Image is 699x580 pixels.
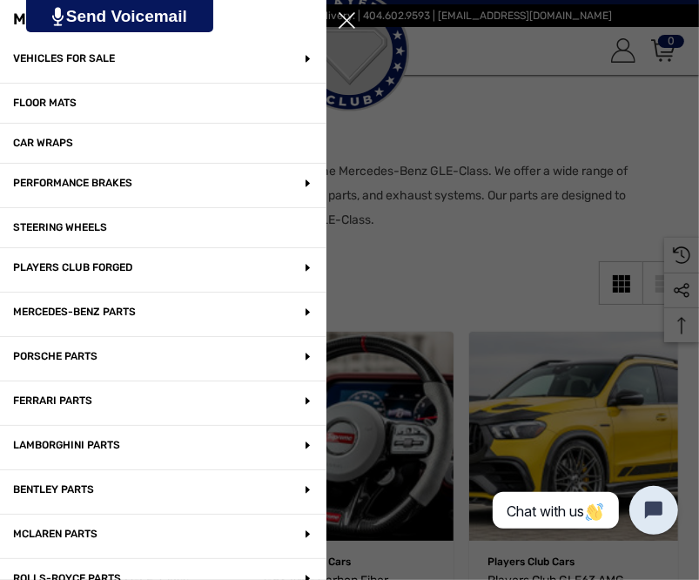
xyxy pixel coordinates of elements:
[52,7,64,26] img: PjwhLS0gR2VuZXJhdG9yOiBHcmF2aXQuaW8gLS0+PHN2ZyB4bWxucz0iaHR0cDovL3d3dy53My5vcmcvMjAwMC9zdmciIHhtb...
[13,124,73,163] span: Car Wraps
[13,208,107,247] span: Steering Wheels
[13,9,313,30] span: Menu
[13,84,77,123] span: Floor Mats
[339,12,355,29] svg: Chiudi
